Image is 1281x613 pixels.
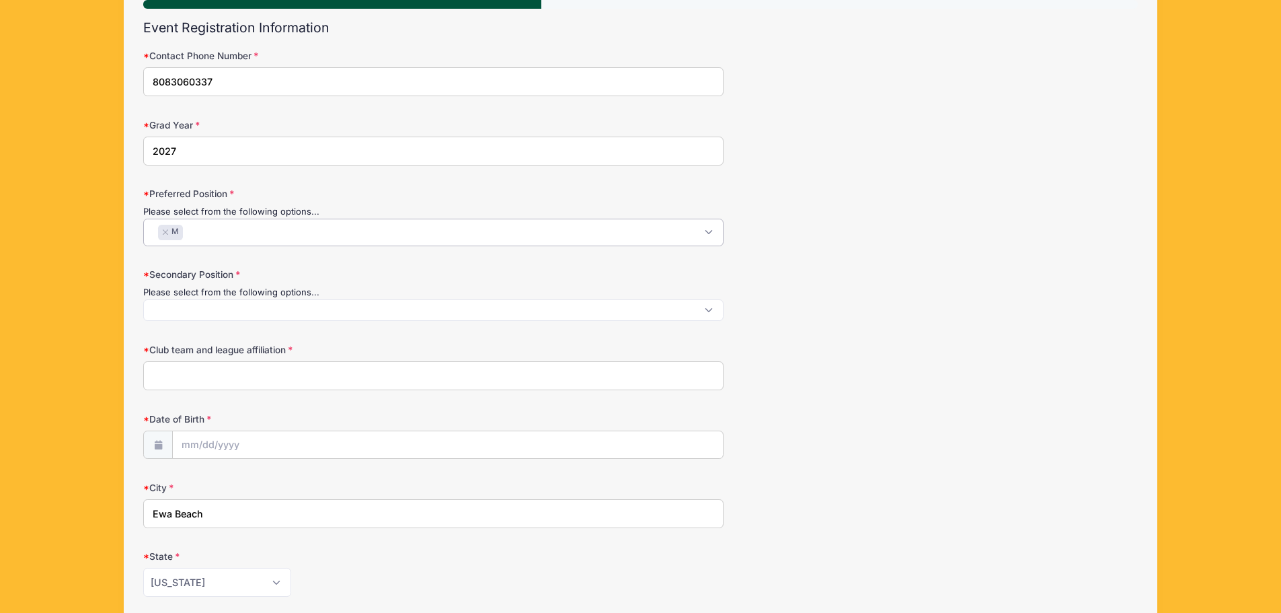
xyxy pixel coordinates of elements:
[171,226,179,238] span: M
[143,118,475,132] label: Grad Year
[143,550,475,563] label: State
[143,268,475,281] label: Secondary Position
[143,412,475,426] label: Date of Birth
[143,49,475,63] label: Contact Phone Number
[143,481,475,495] label: City
[151,306,158,318] textarea: Search
[143,205,724,219] div: Please select from the following options...
[151,225,158,238] textarea: Search
[161,229,169,235] button: Remove item
[143,20,1138,36] h2: Event Registration Information
[143,187,475,201] label: Preferred Position
[158,225,183,240] li: M
[143,286,724,299] div: Please select from the following options...
[143,343,475,357] label: Club team and league affiliation
[172,431,724,460] input: mm/dd/yyyy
